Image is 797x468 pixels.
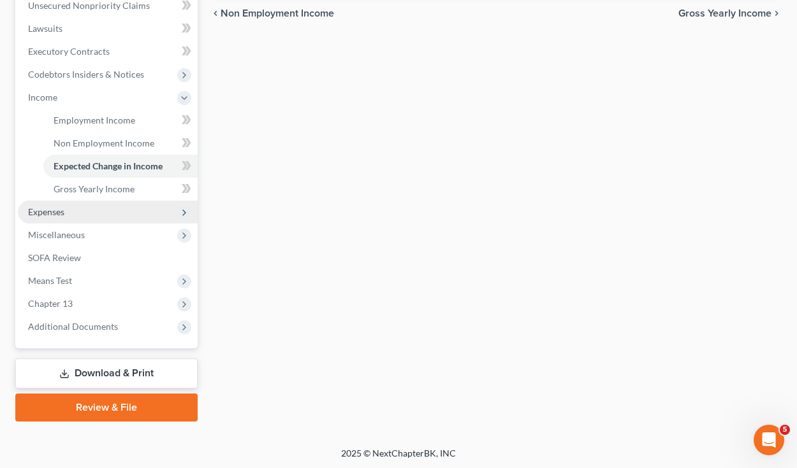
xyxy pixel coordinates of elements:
span: Chapter 13 [28,298,73,309]
span: Means Test [28,275,72,286]
a: Lawsuits [18,17,198,40]
a: Non Employment Income [43,132,198,155]
span: Expected Change in Income [54,160,163,171]
span: Non Employment Income [221,8,334,18]
button: chevron_left Non Employment Income [210,8,334,18]
span: 5 [780,425,790,435]
span: Lawsuits [28,23,62,34]
span: Additional Documents [28,321,118,332]
span: Non Employment Income [54,138,154,148]
iframe: Intercom live chat [754,425,784,455]
a: Download & Print [15,358,198,388]
button: Gross Yearly Income chevron_right [678,8,782,18]
a: Executory Contracts [18,40,198,63]
span: Expenses [28,206,64,217]
a: Review & File [15,394,198,422]
span: Executory Contracts [28,46,110,57]
span: Gross Yearly Income [678,8,771,18]
i: chevron_right [771,8,782,18]
span: Miscellaneous [28,229,85,240]
a: Employment Income [43,109,198,132]
span: Codebtors Insiders & Notices [28,69,144,80]
i: chevron_left [210,8,221,18]
a: SOFA Review [18,246,198,269]
span: SOFA Review [28,252,81,263]
a: Expected Change in Income [43,155,198,178]
span: Employment Income [54,115,135,125]
span: Gross Yearly Income [54,183,135,194]
span: Income [28,92,57,103]
a: Gross Yearly Income [43,178,198,201]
